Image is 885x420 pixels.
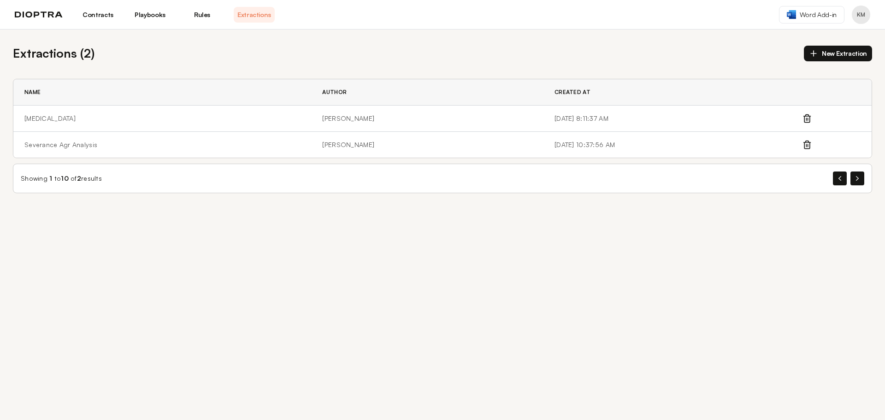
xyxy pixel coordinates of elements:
a: Contracts [77,7,118,23]
a: Playbooks [130,7,171,23]
a: Extractions [234,7,275,23]
th: Author [311,79,543,106]
td: [PERSON_NAME] [311,132,543,158]
td: [DATE] 8:11:37 AM [543,106,802,132]
td: [PERSON_NAME] [311,106,543,132]
a: Rules [182,7,223,23]
a: Word Add-in [779,6,844,24]
span: 10 [61,174,69,182]
div: Showing to of results [21,174,102,183]
th: Created At [543,79,802,106]
td: [MEDICAL_DATA] [13,106,311,132]
h2: Extractions ( 2 ) [13,44,94,62]
img: word [787,10,796,19]
button: New Extraction [804,46,872,61]
td: [DATE] 10:37:56 AM [543,132,802,158]
button: Previous [833,172,847,185]
span: Word Add-in [800,10,837,19]
img: logo [15,12,63,18]
span: 1 [49,174,52,182]
td: Severance Agr Analysis [13,132,311,158]
th: Name [13,79,311,106]
button: Next [850,172,864,185]
button: Profile menu [852,6,870,24]
span: 2 [77,174,81,182]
